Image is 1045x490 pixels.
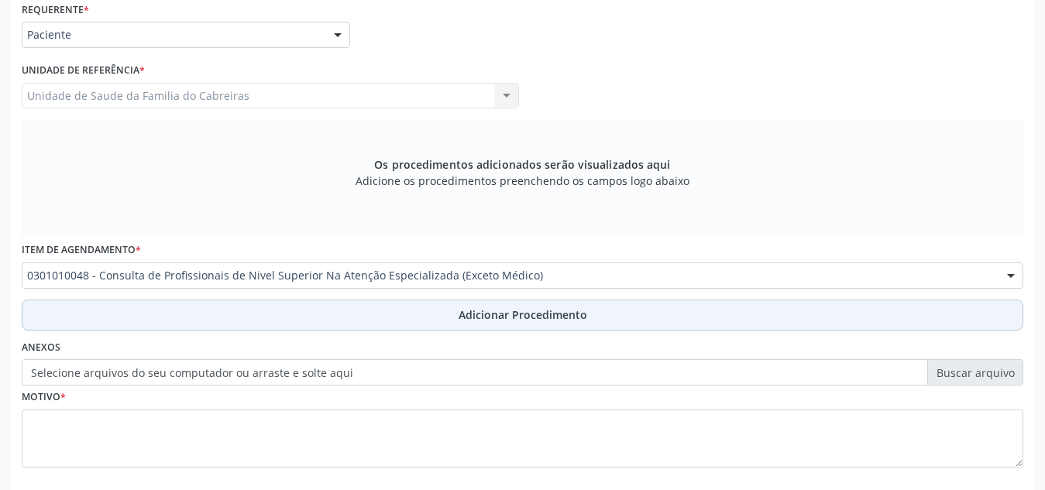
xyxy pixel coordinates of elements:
[22,385,66,409] label: Motivo
[22,300,1023,331] button: Adicionar Procedimento
[22,238,141,262] label: Item de agendamento
[459,307,587,323] span: Adicionar Procedimento
[27,268,992,283] span: 0301010048 - Consulta de Profissionais de Nivel Superior Na Atenção Especializada (Exceto Médico)
[22,336,60,360] label: Anexos
[374,156,670,173] span: Os procedimentos adicionados serão visualizados aqui
[22,59,145,83] label: Unidade de referência
[27,27,318,43] span: Paciente
[356,173,689,189] span: Adicione os procedimentos preenchendo os campos logo abaixo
